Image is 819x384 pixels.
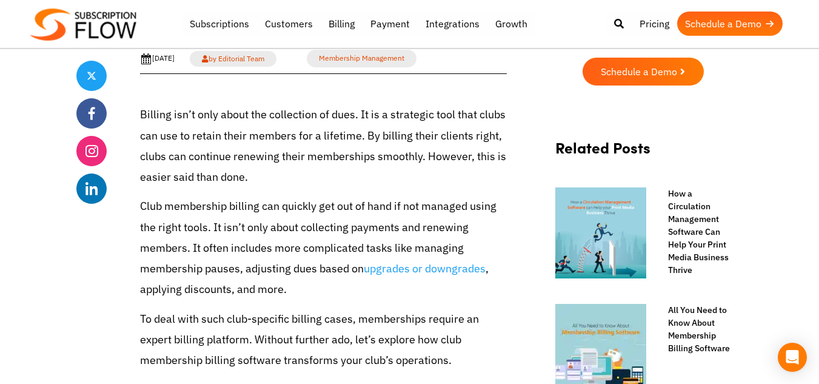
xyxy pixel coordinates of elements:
[632,12,677,36] a: Pricing
[140,53,175,65] div: [DATE]
[140,309,507,371] p: To deal with such club-specific billing cases, memberships require an expert billing platform. Wi...
[307,50,416,67] a: Membership Management
[418,12,487,36] a: Integrations
[555,187,646,278] img: circulation management
[190,51,276,67] a: by Editorial Team
[363,12,418,36] a: Payment
[583,58,704,86] a: Schedule a Demo
[677,12,783,36] a: Schedule a Demo
[656,304,731,355] a: All You Need to Know About Membership Billing Software
[656,187,731,277] a: How a Circulation Management Software Can Help Your Print Media Business Thrive
[140,104,507,187] p: Billing isn’t only about the collection of dues. It is a strategic tool that clubs can use to ret...
[601,67,677,76] span: Schedule a Demo
[182,12,257,36] a: Subscriptions
[778,343,807,372] div: Open Intercom Messenger
[257,12,321,36] a: Customers
[140,196,507,300] p: Club membership billing can quickly get out of hand if not managed using the right tools. It isn’...
[321,12,363,36] a: Billing
[30,8,136,41] img: Subscriptionflow
[364,261,486,275] a: upgrades or downgrades
[487,12,535,36] a: Growth
[555,139,731,169] h2: Related Posts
